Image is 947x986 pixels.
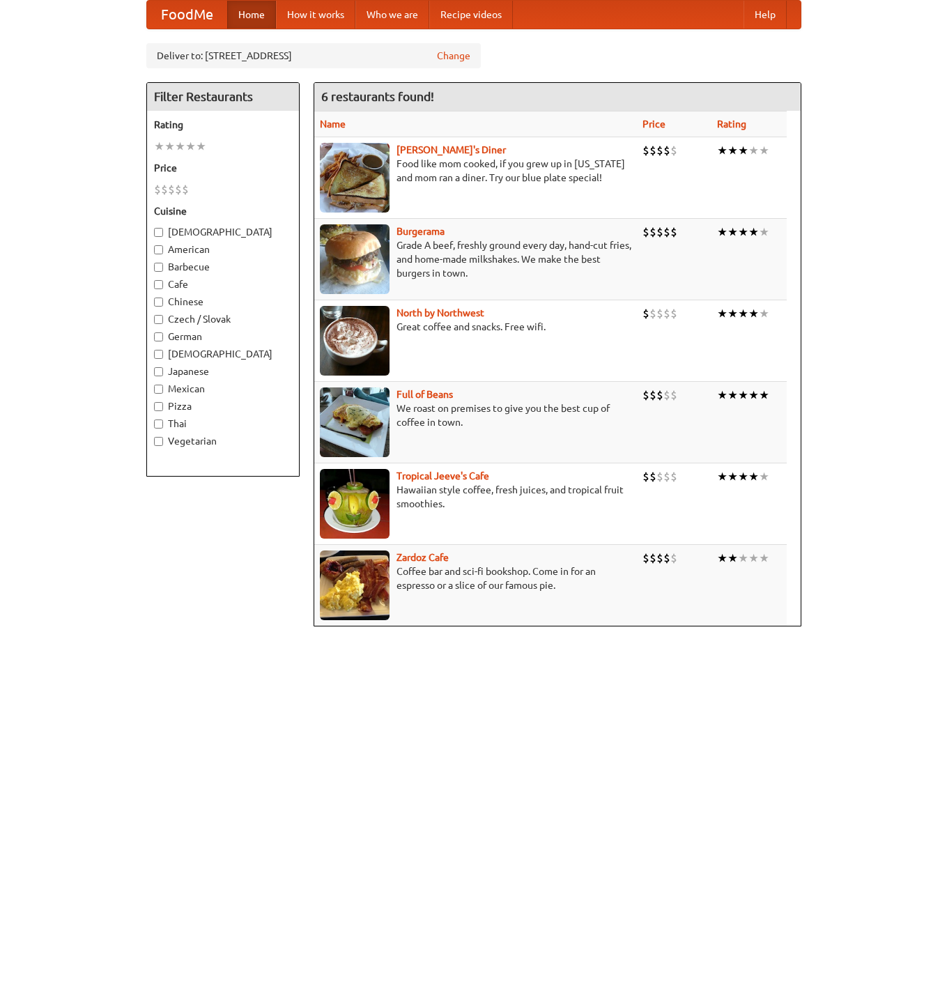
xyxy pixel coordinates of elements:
[738,143,748,158] li: ★
[154,417,292,431] label: Thai
[154,315,163,324] input: Czech / Slovak
[154,139,164,154] li: ★
[154,245,163,254] input: American
[320,143,390,213] img: sallys.jpg
[656,306,663,321] li: $
[717,469,727,484] li: ★
[154,263,163,272] input: Barbecue
[717,118,746,130] a: Rating
[154,419,163,429] input: Thai
[738,550,748,566] li: ★
[321,90,434,103] ng-pluralize: 6 restaurants found!
[154,434,292,448] label: Vegetarian
[320,306,390,376] img: north.jpg
[727,224,738,240] li: ★
[154,402,163,411] input: Pizza
[175,182,182,197] li: $
[656,387,663,403] li: $
[649,143,656,158] li: $
[396,226,445,237] b: Burgerama
[396,552,449,563] a: Zardoz Cafe
[154,280,163,289] input: Cafe
[649,306,656,321] li: $
[663,550,670,566] li: $
[727,143,738,158] li: ★
[154,204,292,218] h5: Cuisine
[670,387,677,403] li: $
[396,307,484,318] a: North by Northwest
[154,295,292,309] label: Chinese
[649,550,656,566] li: $
[396,144,506,155] b: [PERSON_NAME]'s Diner
[320,118,346,130] a: Name
[717,387,727,403] li: ★
[649,469,656,484] li: $
[670,306,677,321] li: $
[154,312,292,326] label: Czech / Slovak
[738,387,748,403] li: ★
[154,330,292,344] label: German
[738,306,748,321] li: ★
[154,350,163,359] input: [DEMOGRAPHIC_DATA]
[320,320,631,334] p: Great coffee and snacks. Free wifi.
[670,469,677,484] li: $
[154,118,292,132] h5: Rating
[759,224,769,240] li: ★
[154,399,292,413] label: Pizza
[717,224,727,240] li: ★
[744,1,787,29] a: Help
[161,182,168,197] li: $
[642,550,649,566] li: $
[663,469,670,484] li: $
[670,224,677,240] li: $
[154,228,163,237] input: [DEMOGRAPHIC_DATA]
[164,139,175,154] li: ★
[396,470,489,482] a: Tropical Jeeve's Cafe
[154,364,292,378] label: Japanese
[429,1,513,29] a: Recipe videos
[146,43,481,68] div: Deliver to: [STREET_ADDRESS]
[656,224,663,240] li: $
[147,83,299,111] h4: Filter Restaurants
[748,306,759,321] li: ★
[717,306,727,321] li: ★
[649,387,656,403] li: $
[437,49,470,63] a: Change
[670,550,677,566] li: $
[147,1,227,29] a: FoodMe
[748,550,759,566] li: ★
[168,182,175,197] li: $
[175,139,185,154] li: ★
[320,564,631,592] p: Coffee bar and sci-fi bookshop. Come in for an espresso or a slice of our famous pie.
[154,260,292,274] label: Barbecue
[663,143,670,158] li: $
[276,1,355,29] a: How it works
[642,306,649,321] li: $
[182,182,189,197] li: $
[642,118,665,130] a: Price
[642,387,649,403] li: $
[185,139,196,154] li: ★
[759,550,769,566] li: ★
[154,298,163,307] input: Chinese
[355,1,429,29] a: Who we are
[759,387,769,403] li: ★
[396,389,453,400] a: Full of Beans
[738,224,748,240] li: ★
[759,306,769,321] li: ★
[717,143,727,158] li: ★
[663,224,670,240] li: $
[154,182,161,197] li: $
[320,469,390,539] img: jeeves.jpg
[727,387,738,403] li: ★
[154,382,292,396] label: Mexican
[154,332,163,341] input: German
[670,143,677,158] li: $
[649,224,656,240] li: $
[196,139,206,154] li: ★
[320,483,631,511] p: Hawaiian style coffee, fresh juices, and tropical fruit smoothies.
[656,469,663,484] li: $
[663,387,670,403] li: $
